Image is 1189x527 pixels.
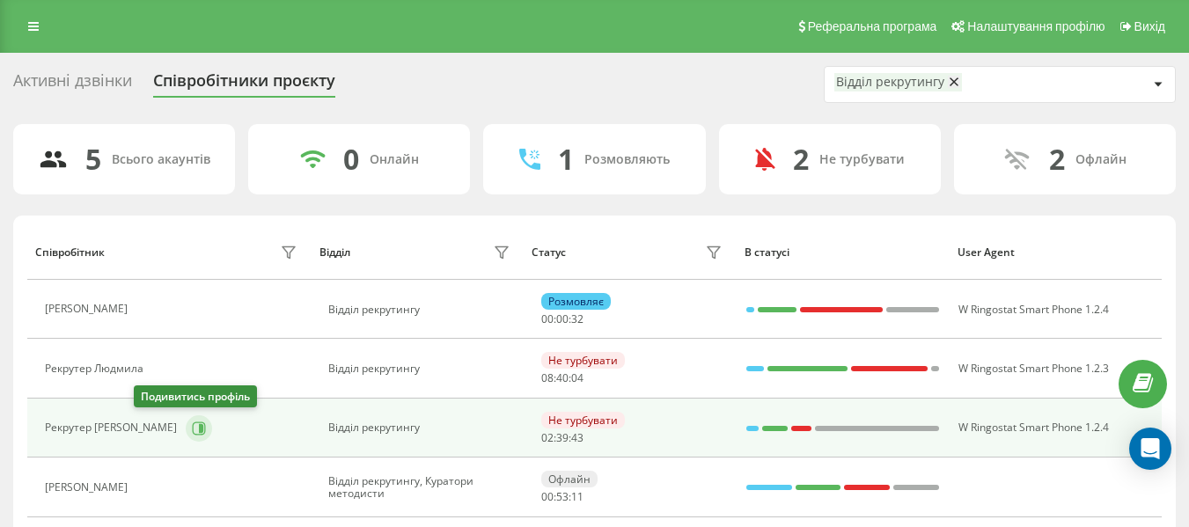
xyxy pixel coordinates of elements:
[958,420,1109,435] span: W Ringostat Smart Phone 1.2.4
[1049,143,1065,176] div: 2
[343,143,359,176] div: 0
[541,489,554,504] span: 00
[967,19,1105,33] span: Налаштування профілю
[134,385,257,407] div: Подивитись профіль
[836,75,944,90] div: Відділ рекрутингу
[541,491,583,503] div: : :
[541,370,554,385] span: 08
[793,143,809,176] div: 2
[541,432,583,444] div: : :
[1134,19,1165,33] span: Вихід
[541,430,554,445] span: 02
[541,372,583,384] div: : :
[13,71,132,99] div: Активні дзвінки
[112,152,210,167] div: Всього акаунтів
[958,361,1109,376] span: W Ringostat Smart Phone 1.2.3
[532,246,566,259] div: Статус
[328,362,514,375] div: Відділ рекрутингу
[85,143,101,176] div: 5
[541,311,554,326] span: 00
[571,430,583,445] span: 43
[370,152,419,167] div: Онлайн
[556,430,569,445] span: 39
[1129,428,1171,470] div: Open Intercom Messenger
[35,246,105,259] div: Співробітник
[328,304,514,316] div: Відділ рекрутингу
[556,311,569,326] span: 00
[541,313,583,326] div: : :
[328,421,514,434] div: Відділ рекрутингу
[45,362,148,375] div: Рекрутер Людмила
[556,370,569,385] span: 40
[541,293,611,310] div: Розмовляє
[45,481,132,494] div: [PERSON_NAME]
[45,303,132,315] div: [PERSON_NAME]
[1075,152,1127,167] div: Офлайн
[541,412,625,428] div: Не турбувати
[556,489,569,504] span: 53
[153,71,335,99] div: Співробітники проєкту
[808,19,937,33] span: Реферальна програма
[571,311,583,326] span: 32
[958,246,1154,259] div: User Agent
[328,475,514,501] div: Відділ рекрутингу, Куратори методисти
[558,143,574,176] div: 1
[571,370,583,385] span: 04
[571,489,583,504] span: 11
[319,246,350,259] div: Відділ
[819,152,905,167] div: Не турбувати
[541,352,625,369] div: Не турбувати
[45,421,181,434] div: Рекрутер [PERSON_NAME]
[584,152,670,167] div: Розмовляють
[541,471,598,487] div: Офлайн
[745,246,941,259] div: В статусі
[958,302,1109,317] span: W Ringostat Smart Phone 1.2.4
